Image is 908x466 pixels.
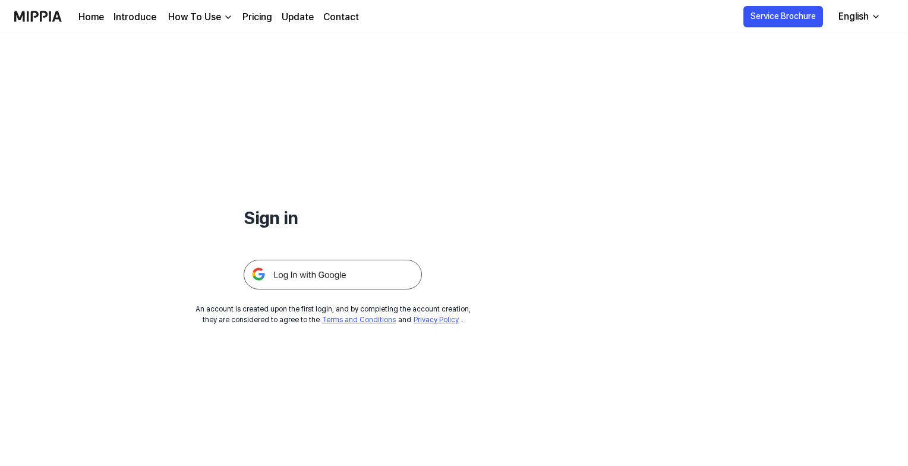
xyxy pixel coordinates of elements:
[836,10,871,24] div: English
[282,10,314,24] a: Update
[166,10,223,24] div: How To Use
[322,316,396,324] a: Terms and Conditions
[196,304,471,325] div: An account is created upon the first login, and by completing the account creation, they are cons...
[113,10,156,24] a: Introduce
[743,6,823,27] button: Service Brochure
[323,10,359,24] a: Contact
[78,10,104,24] a: Home
[166,10,233,24] button: How To Use
[414,316,459,324] a: Privacy Policy
[223,12,233,22] img: down
[244,260,422,289] img: 구글 로그인 버튼
[242,10,272,24] a: Pricing
[829,5,888,29] button: English
[244,204,422,231] h1: Sign in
